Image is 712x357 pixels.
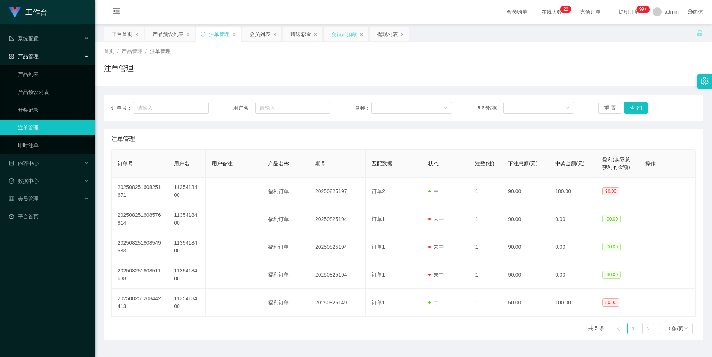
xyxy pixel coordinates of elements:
td: 1 [469,178,502,205]
a: 产品预设列表 [18,85,89,99]
span: 订单号 [118,161,133,166]
div: 平台首页 [112,27,132,41]
td: 20250825194 [309,261,366,289]
td: 20250825194 [309,233,366,261]
i: 图标: close [400,32,405,37]
td: 90.00 [502,178,549,205]
span: 首页 [104,48,114,54]
td: 福利订单 [262,233,309,261]
i: 图标: appstore-o [9,54,14,59]
span: 90.00 [602,187,619,195]
span: 用户名： [233,104,255,112]
span: 内容中心 [9,160,39,166]
i: 图标: setting [701,77,709,85]
div: 注单管理 [209,27,230,41]
span: 匹配数据： [477,104,503,112]
li: 上一页 [613,323,624,334]
i: 图标: close [232,32,236,37]
span: 数据中心 [9,178,39,184]
span: 产品名称 [268,161,289,166]
div: 产品预设列表 [152,27,184,41]
i: 图标: table [9,196,14,201]
td: 90.00 [502,233,549,261]
span: -90.00 [602,271,621,279]
i: 图标: close [135,32,139,37]
span: -90.00 [602,215,621,223]
a: 产品列表 [18,67,89,82]
td: 1 [469,205,502,233]
i: 图标: down [565,106,570,111]
td: 1135418400 [168,205,206,233]
span: 订单1 [372,216,385,222]
td: 0.00 [549,261,596,289]
td: 1135418400 [168,233,206,261]
td: 100.00 [549,289,596,317]
td: 20250825149 [309,289,366,317]
i: 图标: down [443,106,448,111]
td: 202508251608576814 [112,205,168,233]
span: 系统配置 [9,36,39,42]
i: 图标: close [186,32,190,37]
td: 20250825197 [309,178,366,205]
span: 订单号： [111,104,133,112]
span: 产品管理 [122,48,142,54]
td: 202508251608511638 [112,261,168,289]
li: 1 [627,323,639,334]
span: -90.00 [602,243,621,251]
td: 0.00 [549,205,596,233]
a: 开奖记录 [18,102,89,117]
button: 查 询 [624,102,648,114]
i: 图标: close [313,32,318,37]
td: 1135418400 [168,289,206,317]
a: 1 [628,323,639,334]
td: 1 [469,289,502,317]
div: 赠送彩金 [290,27,311,41]
i: 图标: right [646,327,650,331]
button: 重 置 [598,102,622,114]
i: 图标: form [9,36,14,41]
span: / [145,48,147,54]
div: 会员列表 [250,27,270,41]
i: 图标: unlock [696,30,703,37]
sup: 964 [636,6,650,13]
span: 订单1 [372,272,385,278]
span: 操作 [645,161,656,166]
span: 下注总额(元) [508,161,537,166]
span: 订单2 [372,188,385,194]
td: 福利订单 [262,289,309,317]
img: logo.9652507e.png [9,7,21,18]
p: 2 [563,6,566,13]
span: 未中 [428,216,444,222]
span: 在线人数 [538,9,566,14]
span: 用户备注 [212,161,233,166]
li: 共 5 条， [588,323,610,334]
h1: 工作台 [25,0,47,24]
span: / [117,48,119,54]
td: 202508251608251671 [112,178,168,205]
td: 1 [469,261,502,289]
div: 10 条/页 [665,323,683,334]
span: 订单1 [372,244,385,250]
span: 未中 [428,244,444,250]
i: 图标: close [359,32,364,37]
span: 期号 [315,161,326,166]
span: 中 [428,188,439,194]
p: 2 [566,6,568,13]
span: 盈利(实际总获利的金额) [602,156,630,170]
span: 状态 [428,161,439,166]
h1: 注单管理 [104,63,133,74]
td: 90.00 [502,205,549,233]
sup: 22 [560,6,571,13]
div: 会员加扣款 [331,27,357,41]
a: 工作台 [9,9,47,15]
td: 福利订单 [262,261,309,289]
i: 图标: menu-fold [104,0,129,24]
td: 20250825194 [309,205,366,233]
span: 注单管理 [150,48,171,54]
i: 图标: global [688,9,693,14]
td: 90.00 [502,261,549,289]
span: 注单管理 [111,135,135,143]
i: 图标: left [616,327,621,331]
td: 50.00 [502,289,549,317]
span: 充值订单 [576,9,604,14]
